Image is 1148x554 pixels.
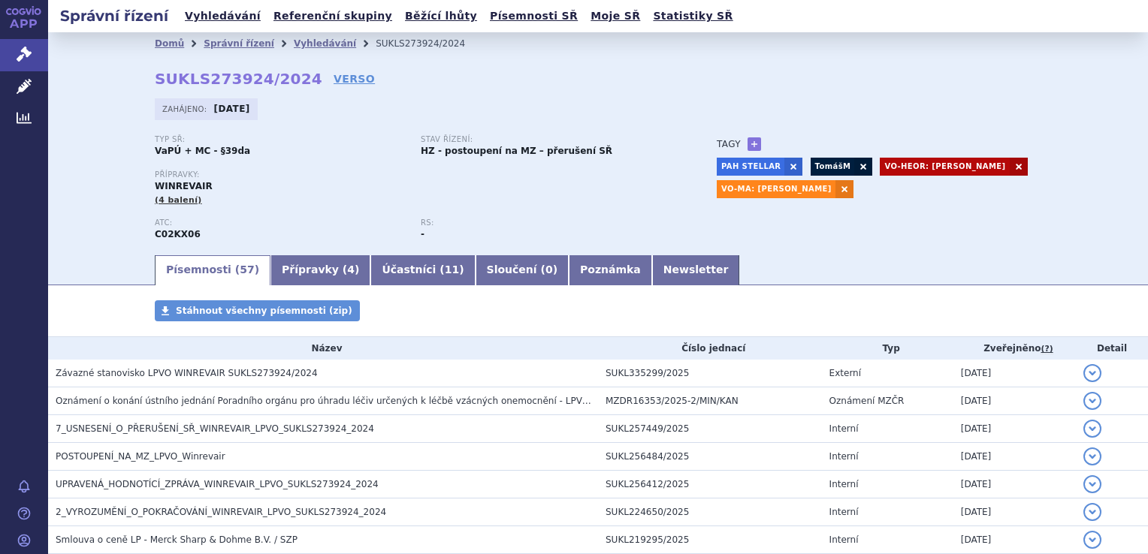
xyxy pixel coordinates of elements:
p: Přípravky: [155,170,687,179]
span: 2_VYROZUMĚNÍ_O_POKRAČOVÁNÍ_WINREVAIR_LPVO_SUKLS273924_2024 [56,507,386,517]
td: [DATE] [953,360,1076,387]
a: + [748,137,761,151]
a: VO-HEOR: [PERSON_NAME] [880,158,1009,176]
span: 0 [545,263,553,275]
td: [DATE] [953,498,1076,526]
a: Vyhledávání [294,38,356,49]
span: Interní [829,534,859,545]
button: detail [1083,392,1101,410]
span: Interní [829,507,859,517]
th: Zveřejněno [953,337,1076,360]
strong: [DATE] [214,104,250,114]
a: Domů [155,38,184,49]
strong: SOTATERCEPT [155,229,201,239]
span: Externí [829,368,861,378]
a: Písemnosti (57) [155,255,270,285]
a: Sloučení (0) [476,255,569,285]
td: [DATE] [953,443,1076,471]
a: Stáhnout všechny písemnosti (zip) [155,300,360,321]
p: Typ SŘ: [155,135,406,144]
a: Poznámka [569,255,652,285]
a: Správní řízení [204,38,274,49]
td: SUKL256484/2025 [598,443,822,471]
span: Interní [829,479,859,489]
td: MZDR16353/2025-2/MIN/KAN [598,387,822,415]
button: detail [1083,531,1101,549]
abbr: (?) [1041,344,1053,354]
a: Přípravky (4) [270,255,370,285]
span: Oznámení o konání ústního jednání Poradního orgánu pro úhradu léčiv určených k léčbě vzácných one... [56,396,643,406]
h3: Tagy [717,135,741,153]
a: VERSO [334,71,375,86]
span: Smlouva o ceně LP - Merck Sharp & Dohme B.V. / SZP [56,534,298,545]
span: Závazné stanovisko LPVO WINREVAIR SUKLS273924/2024 [56,368,318,378]
strong: SUKLS273924/2024 [155,70,322,88]
p: ATC: [155,218,406,227]
strong: VaPÚ + MC - §39da [155,146,250,156]
td: SUKL219295/2025 [598,526,822,554]
th: Název [48,337,598,360]
strong: HZ - postoupení na MZ – přerušení SŘ [421,146,612,156]
a: Vyhledávání [180,6,265,26]
td: SUKL335299/2025 [598,360,822,387]
span: 4 [347,263,355,275]
span: 11 [445,263,459,275]
th: Detail [1076,337,1148,360]
td: SUKL224650/2025 [598,498,822,526]
button: detail [1083,475,1101,493]
th: Typ [822,337,953,360]
p: Stav řízení: [421,135,672,144]
button: detail [1083,364,1101,382]
a: Newsletter [652,255,740,285]
li: SUKLS273924/2024 [376,32,485,55]
td: SUKL256412/2025 [598,471,822,498]
span: (4 balení) [155,195,202,205]
span: WINREVAIR [155,181,213,191]
p: RS: [421,218,672,227]
span: Interní [829,423,859,434]
span: POSTOUPENÍ_NA_MZ_LPVO_Winrevair [56,451,225,462]
span: Stáhnout všechny písemnosti (zip) [176,306,352,316]
td: [DATE] [953,526,1076,554]
a: Běžící lhůty [400,6,482,26]
span: UPRAVENÁ_HODNOTÍCÍ_ZPRÁVA_WINREVAIR_LPVO_SUKLS273924_2024 [56,479,379,489]
a: Statistiky SŘ [648,6,737,26]
span: 57 [240,263,254,275]
a: VO-MA: [PERSON_NAME] [717,180,835,198]
span: Oznámení MZČR [829,396,905,406]
span: 7_USNESENÍ_O_PŘERUŠENÍ_SŘ_WINREVAIR_LPVO_SUKLS273924_2024 [56,423,374,434]
a: PAH STELLAR [717,158,784,176]
h2: Správní řízení [48,5,180,26]
button: detail [1083,420,1101,438]
td: SUKL257449/2025 [598,415,822,443]
a: Účastníci (11) [370,255,475,285]
a: Referenční skupiny [269,6,397,26]
strong: - [421,229,424,239]
th: Číslo jednací [598,337,822,360]
a: Moje SŘ [586,6,645,26]
button: detail [1083,447,1101,465]
a: TomášM [811,158,855,176]
td: [DATE] [953,471,1076,498]
span: Zahájeno: [162,103,210,115]
td: [DATE] [953,415,1076,443]
a: Písemnosti SŘ [485,6,582,26]
span: Interní [829,451,859,462]
td: [DATE] [953,387,1076,415]
button: detail [1083,503,1101,521]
